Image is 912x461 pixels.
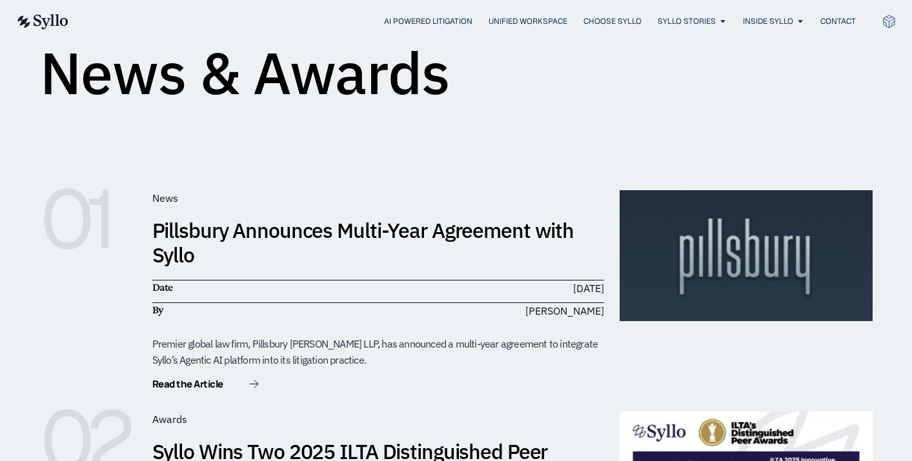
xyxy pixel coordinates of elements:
[525,303,604,319] span: [PERSON_NAME]
[583,15,642,27] a: Choose Syllo
[384,15,472,27] a: AI Powered Litigation
[40,44,450,102] h1: News & Awards
[152,379,223,389] span: Read the Article
[152,413,187,426] span: Awards
[489,15,567,27] a: Unified Workspace
[152,379,259,392] a: Read the Article
[620,190,873,321] img: pillsbury
[152,280,372,295] h6: Date
[40,190,137,248] h6: 01
[94,15,856,28] nav: Menu
[15,14,68,30] img: syllo
[152,336,604,368] div: Premier global law firm, Pillsbury [PERSON_NAME] LLP, has announced a multi-year agreement to int...
[573,282,604,295] time: [DATE]
[152,191,178,204] span: News
[658,15,716,27] a: Syllo Stories
[94,15,856,28] div: Menu Toggle
[820,15,856,27] a: Contact
[152,217,574,268] a: Pillsbury Announces Multi-Year Agreement with Syllo
[152,303,372,317] h6: By
[743,15,793,27] a: Inside Syllo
